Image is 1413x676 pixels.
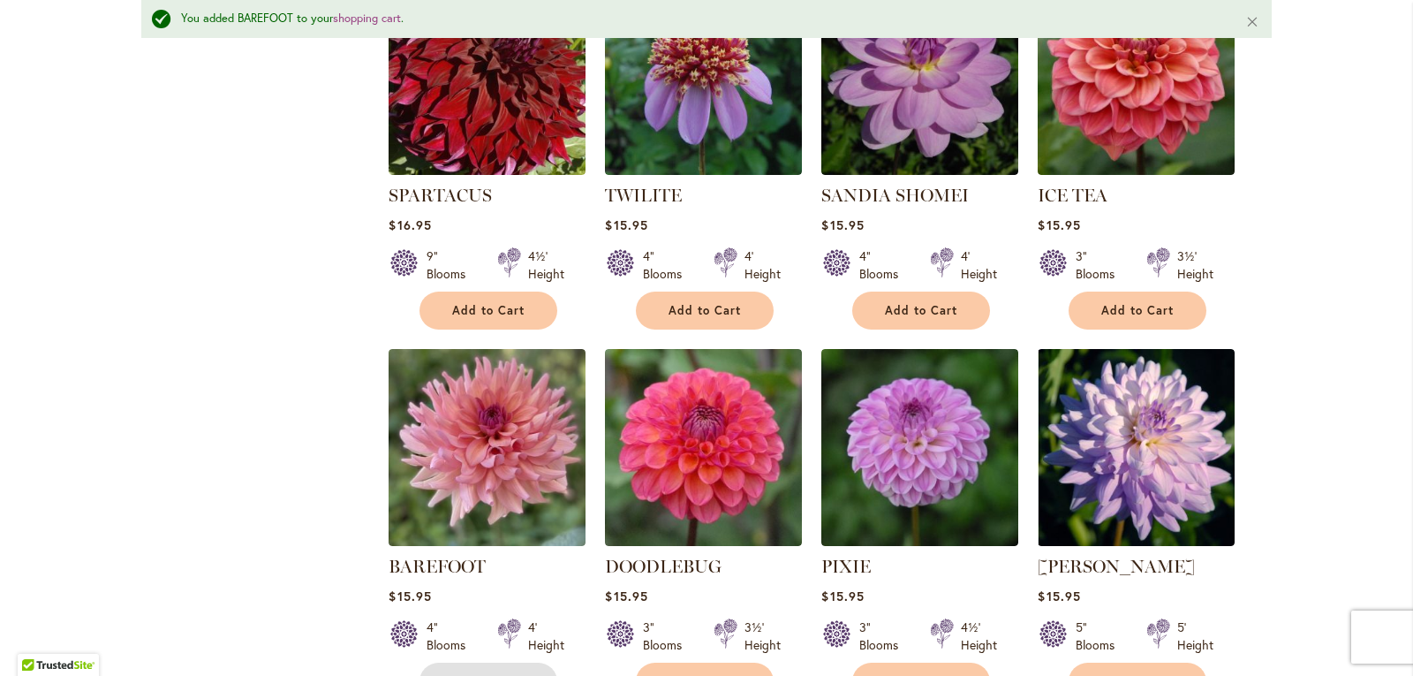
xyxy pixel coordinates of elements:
a: SPARTACUS [389,185,492,206]
div: 5" Blooms [1076,619,1125,654]
div: 9" Blooms [427,247,476,283]
span: $15.95 [605,216,647,233]
div: 3½' Height [1177,247,1213,283]
div: 4" Blooms [859,247,909,283]
div: 4" Blooms [643,247,692,283]
span: $15.95 [821,588,864,604]
img: PIXIE [821,349,1018,546]
span: $16.95 [389,216,431,233]
a: PIXIE [821,533,1018,550]
a: ICE TEA [1038,162,1235,178]
a: SANDIA SHOMEI [821,185,969,206]
span: Add to Cart [452,303,525,318]
a: DOODLEBUG [605,556,722,577]
a: [PERSON_NAME] [1038,556,1195,577]
img: BAREFOOT [389,349,586,546]
a: DOODLEBUG [605,533,802,550]
div: 4' Height [528,619,564,654]
div: 4' Height [744,247,781,283]
span: $15.95 [389,588,431,604]
img: DOODLEBUG [605,349,802,546]
a: Spartacus [389,162,586,178]
a: TWILITE [605,185,682,206]
div: 3½' Height [744,619,781,654]
button: Add to Cart [852,292,990,330]
span: $15.95 [821,216,864,233]
div: You added BAREFOOT to your . [181,11,1219,27]
a: PIXIE [821,556,871,577]
button: Add to Cart [1069,292,1206,330]
span: Add to Cart [885,303,957,318]
button: Add to Cart [636,292,774,330]
a: BAREFOOT [389,556,486,577]
span: Add to Cart [669,303,741,318]
div: 4½' Height [528,247,564,283]
span: $15.95 [605,588,647,604]
a: SANDIA SHOMEI [821,162,1018,178]
span: $15.95 [1038,216,1080,233]
a: TWILITE [605,162,802,178]
div: 4½' Height [961,619,997,654]
a: shopping cart [333,11,401,26]
img: JORDAN NICOLE [1038,349,1235,546]
button: Add to Cart [419,292,557,330]
div: 3" Blooms [859,619,909,654]
a: JORDAN NICOLE [1038,533,1235,550]
span: Add to Cart [1101,303,1174,318]
iframe: Launch Accessibility Center [13,613,63,663]
div: 3" Blooms [1076,247,1125,283]
a: BAREFOOT [389,533,586,550]
div: 4' Height [961,247,997,283]
div: 5' Height [1177,619,1213,654]
span: $15.95 [1038,588,1080,604]
a: ICE TEA [1038,185,1107,206]
div: 4" Blooms [427,619,476,654]
div: 3" Blooms [643,619,692,654]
